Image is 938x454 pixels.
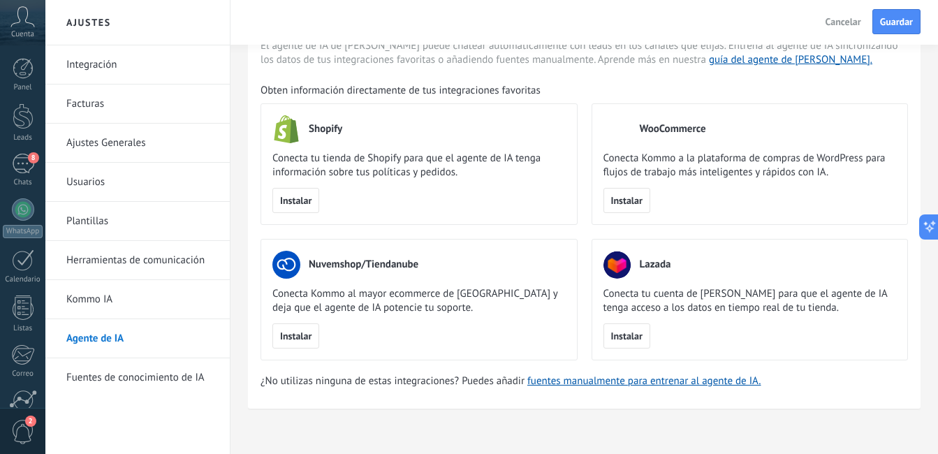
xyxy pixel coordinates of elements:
[611,196,643,205] span: Instalar
[66,319,216,358] a: Agente de IA
[872,9,921,34] button: Guardar
[603,287,897,315] span: Conecta tu cuenta de [PERSON_NAME] para que el agente de IA tenga acceso a los datos en tiempo re...
[819,11,867,32] button: Cancelar
[309,258,418,272] span: Nuvemshop/Tiendanube
[309,122,342,136] span: Shopify
[3,178,43,187] div: Chats
[261,84,541,98] span: Obten información directamente de tus integraciones favoritas
[527,374,761,388] a: fuentes manualmente para entrenar al agente de IA.
[826,17,861,27] span: Cancelar
[45,163,230,202] li: Usuarios
[45,319,230,358] li: Agente de IA
[261,374,527,388] span: ¿No utilizas ninguna de estas integraciones? Puedes añadir
[66,280,216,319] a: Kommo IA
[66,85,216,124] a: Facturas
[45,85,230,124] li: Facturas
[66,163,216,202] a: Usuarios
[66,124,216,163] a: Ajustes Generales
[45,202,230,241] li: Plantillas
[272,152,566,180] span: Conecta tu tienda de Shopify para que el agente de IA tenga información sobre tus políticas y ped...
[603,152,897,180] span: Conecta Kommo a la plataforma de compras de WordPress para flujos de trabajo más inteligentes y r...
[272,287,566,315] span: Conecta Kommo al mayor ecommerce de [GEOGRAPHIC_DATA] y deja que el agente de IA potencie tu sopo...
[28,152,39,163] span: 8
[3,369,43,379] div: Correo
[709,53,872,66] a: guía del agente de [PERSON_NAME].
[45,124,230,163] li: Ajustes Generales
[261,39,908,67] span: El agente de IA de [PERSON_NAME] puede chatear automáticamente con leads en los canales que elija...
[45,280,230,319] li: Kommo IA
[611,331,643,341] span: Instalar
[880,17,913,27] span: Guardar
[45,358,230,397] li: Fuentes de conocimiento de IA
[280,196,312,205] span: Instalar
[3,225,43,238] div: WhatsApp
[272,188,319,213] button: Instalar
[66,358,216,397] a: Fuentes de conocimiento de IA
[603,188,650,213] button: Instalar
[45,241,230,280] li: Herramientas de comunicación
[45,45,230,85] li: Integración
[11,30,34,39] span: Cuenta
[66,241,216,280] a: Herramientas de comunicación
[66,45,216,85] a: Integración
[25,416,36,427] span: 2
[66,202,216,241] a: Plantillas
[640,122,706,136] span: WooCommerce
[280,331,312,341] span: Instalar
[272,323,319,349] button: Instalar
[603,323,650,349] button: Instalar
[3,83,43,92] div: Panel
[3,324,43,333] div: Listas
[63,8,819,36] h2: Agente de IA
[3,133,43,142] div: Leads
[3,275,43,284] div: Calendario
[640,258,671,272] span: Lazada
